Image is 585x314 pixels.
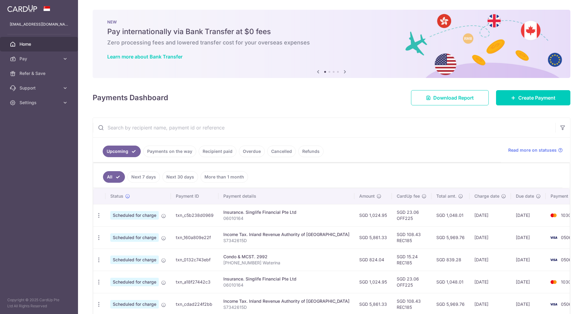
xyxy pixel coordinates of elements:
span: 1030 [561,279,571,284]
td: SGD 5,861.33 [354,226,392,249]
a: Overdue [239,146,265,157]
td: txn_160a809e22f [171,226,218,249]
p: 06010164 [223,215,349,221]
h5: Pay internationally via Bank Transfer at $0 fees [107,27,556,37]
td: txn_c5b238d0969 [171,204,218,226]
a: Recipient paid [199,146,236,157]
span: Status [110,193,123,199]
td: SGD 23.06 OFF225 [392,271,431,293]
div: Condo & MCST. 2992 [223,254,349,260]
div: Income Tax. Inland Revenue Authority of [GEOGRAPHIC_DATA] [223,231,349,238]
p: [EMAIL_ADDRESS][DOMAIN_NAME] [10,21,68,27]
input: Search by recipient name, payment id or reference [93,118,555,137]
td: SGD 15.24 REC185 [392,249,431,271]
td: [DATE] [470,271,511,293]
img: Bank Card [548,234,560,241]
span: Amount [359,193,375,199]
td: SGD 5,969.76 [431,226,470,249]
span: Scheduled for charge [110,300,159,309]
p: S7342615D [223,304,349,310]
span: Download Report [433,94,474,101]
a: Learn more about Bank Transfer [107,54,183,60]
td: [DATE] [511,271,546,293]
div: Insurance. Singlife Financial Pte Ltd [223,209,349,215]
th: Payment details [218,188,354,204]
span: Scheduled for charge [110,256,159,264]
span: Home [19,41,60,47]
span: CardUp fee [397,193,420,199]
td: SGD 1,048.01 [431,271,470,293]
h6: Zero processing fees and lowered transfer cost for your overseas expenses [107,39,556,46]
p: [PHONE_NUMBER] Waterina [223,260,349,266]
td: [DATE] [511,204,546,226]
span: Scheduled for charge [110,233,159,242]
td: SGD 1,048.01 [431,204,470,226]
a: Refunds [298,146,324,157]
a: Next 7 days [127,171,160,183]
img: Bank Card [548,256,560,263]
span: Support [19,85,60,91]
td: [DATE] [470,204,511,226]
p: 06010164 [223,282,349,288]
span: Scheduled for charge [110,211,159,220]
td: SGD 1,024.95 [354,271,392,293]
a: Create Payment [496,90,570,105]
span: 0506 [561,302,572,307]
span: 0506 [561,235,572,240]
span: Charge date [474,193,499,199]
td: SGD 1,024.95 [354,204,392,226]
span: Read more on statuses [508,147,557,153]
a: Payments on the way [143,146,196,157]
img: Bank Card [548,301,560,308]
a: Next 30 days [162,171,198,183]
span: Total amt. [436,193,456,199]
span: Settings [19,100,60,106]
div: Income Tax. Inland Revenue Authority of [GEOGRAPHIC_DATA] [223,298,349,304]
td: txn_0132c743ebf [171,249,218,271]
span: 0506 [561,257,572,262]
td: SGD 108.43 REC185 [392,226,431,249]
a: All [103,171,125,183]
a: Upcoming [103,146,141,157]
span: Due date [516,193,534,199]
img: CardUp [7,5,37,12]
img: Bank Card [548,278,560,286]
td: SGD 824.04 [354,249,392,271]
td: txn_a18f27442c3 [171,271,218,293]
img: Bank Card [548,212,560,219]
td: SGD 23.06 OFF225 [392,204,431,226]
img: Bank transfer banner [93,10,570,78]
span: Pay [19,56,60,62]
h4: Payments Dashboard [93,92,168,103]
td: SGD 839.28 [431,249,470,271]
span: Scheduled for charge [110,278,159,286]
td: [DATE] [511,226,546,249]
p: S7342615D [223,238,349,244]
td: [DATE] [511,249,546,271]
a: More than 1 month [200,171,248,183]
a: Download Report [411,90,489,105]
p: NEW [107,19,556,24]
td: [DATE] [470,249,511,271]
span: Refer & Save [19,70,60,76]
span: 1030 [561,213,571,218]
a: Cancelled [267,146,296,157]
td: [DATE] [470,226,511,249]
a: Read more on statuses [508,147,563,153]
span: Create Payment [518,94,555,101]
th: Payment ID [171,188,218,204]
div: Insurance. Singlife Financial Pte Ltd [223,276,349,282]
